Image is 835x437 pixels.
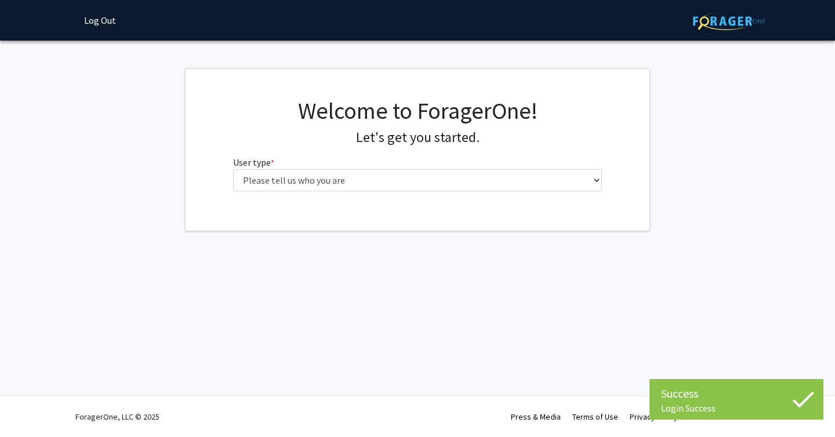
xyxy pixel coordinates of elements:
div: Success [661,385,812,402]
a: Privacy Policy [630,411,678,422]
div: ForagerOne, LLC © 2025 [75,396,159,437]
h1: Welcome to ForagerOne! [233,97,602,125]
a: Terms of Use [572,411,618,422]
h4: Let's get you started. [233,129,602,146]
div: Login Success [661,402,812,414]
img: ForagerOne Logo [693,12,765,30]
label: User type [233,155,274,169]
a: Press & Media [511,411,561,422]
